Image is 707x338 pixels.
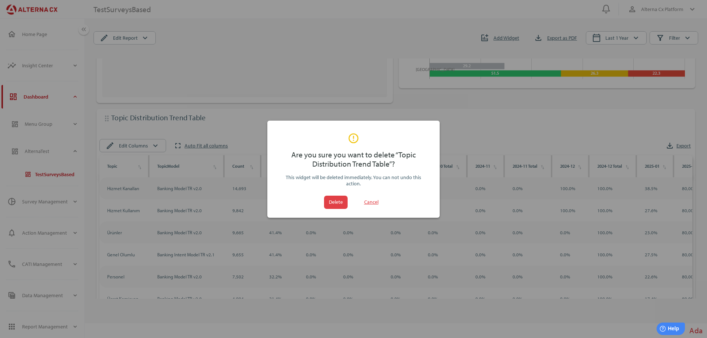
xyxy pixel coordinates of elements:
button: Cancel [359,196,383,209]
button: Delete [324,196,348,209]
span: This widget will be deleted immediately. You can not undo this action. [286,174,421,187]
i: error_outline [348,132,359,144]
span: Delete [329,198,343,206]
span: Cancel [364,198,379,206]
div: Are you sure you want to delete “Topic Distribution Trend Table”? [273,150,434,168]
